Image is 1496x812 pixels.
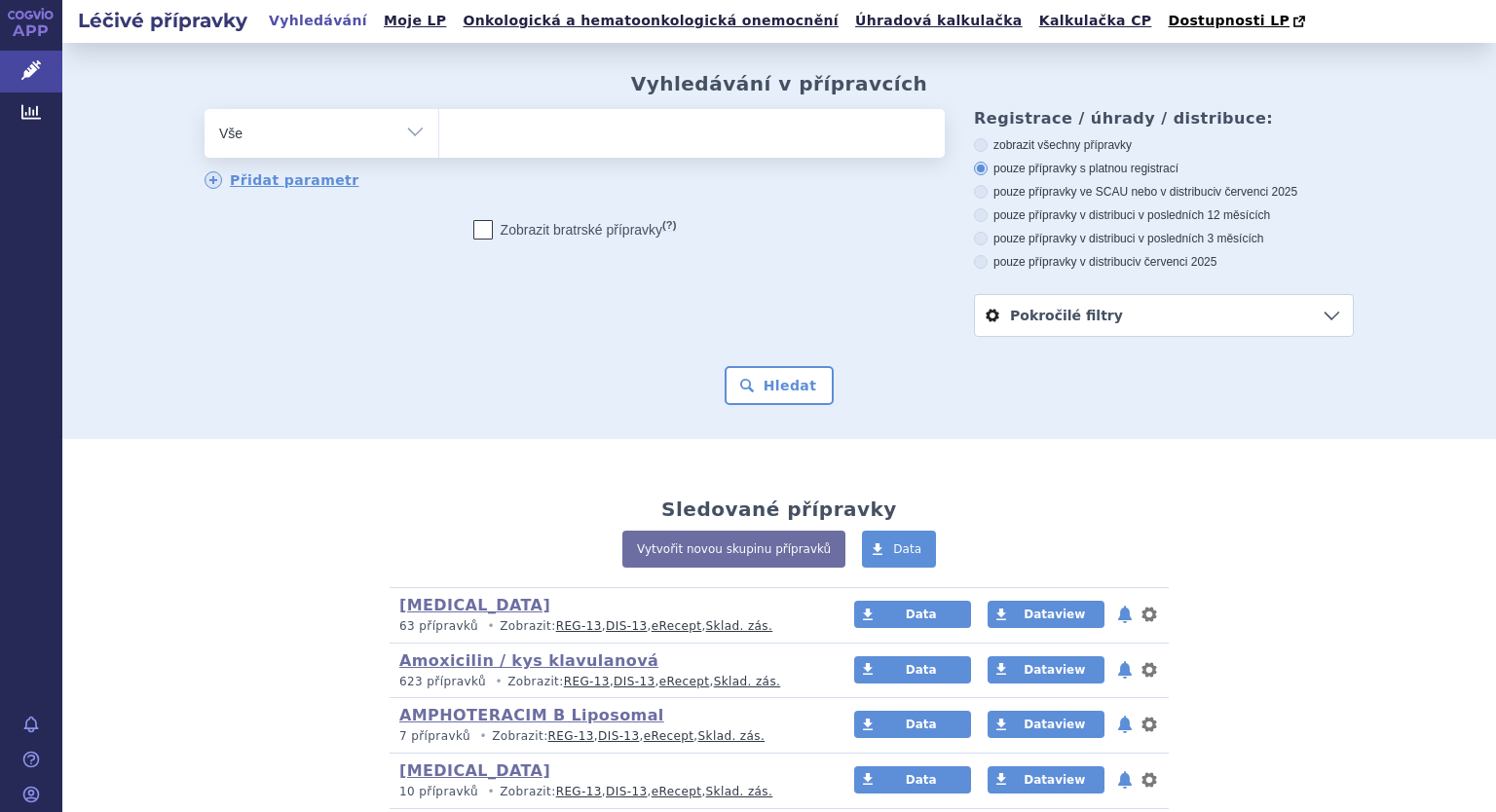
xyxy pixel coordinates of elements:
[482,618,500,635] i: •
[474,728,492,745] i: •
[988,656,1104,683] a: Dataview
[399,728,817,745] p: Zobrazit: , , ,
[614,675,654,688] a: DIS-13
[622,531,845,568] a: Vytvořit novou skupinu přípravků
[205,171,359,189] a: Přidat parametr
[1024,663,1085,677] span: Dataview
[556,785,602,798] a: REG-13
[714,675,781,688] a: Sklad. zás.
[263,8,373,34] a: Vyhledávání
[1033,8,1158,34] a: Kalkulačka CP
[548,729,594,743] a: REG-13
[1135,255,1216,269] span: v červenci 2025
[698,729,766,743] a: Sklad. zás.
[652,619,702,633] a: eRecept
[606,785,647,798] a: DIS-13
[662,219,676,232] abbr: (?)
[644,729,694,743] a: eRecept
[598,729,639,743] a: DIS-13
[862,531,936,568] a: Data
[1140,713,1159,736] button: nastavení
[975,295,1353,336] a: Pokročilé filtry
[482,784,500,800] i: •
[378,8,452,34] a: Moje LP
[490,674,507,690] i: •
[706,785,773,798] a: Sklad. zás.
[849,8,1028,34] a: Úhradová kalkulačka
[631,72,928,95] h2: Vyhledávání v přípravcích
[974,161,1354,176] label: pouze přípravky s platnou registrací
[1024,718,1085,731] span: Dataview
[854,656,971,683] a: Data
[988,601,1104,628] a: Dataview
[893,542,921,556] span: Data
[706,619,773,633] a: Sklad. zás.
[399,674,817,690] p: Zobrazit: , , ,
[399,729,470,743] span: 7 přípravků
[606,619,647,633] a: DIS-13
[988,766,1104,794] a: Dataview
[1115,658,1135,682] button: notifikace
[1115,603,1135,626] button: notifikace
[1115,713,1135,736] button: notifikace
[661,498,897,521] h2: Sledované přípravky
[1024,608,1085,621] span: Dataview
[399,618,817,635] p: Zobrazit: , , ,
[399,761,550,780] a: [MEDICAL_DATA]
[652,785,702,798] a: eRecept
[1168,13,1290,28] span: Dostupnosti LP
[659,675,710,688] a: eRecept
[1162,8,1315,35] a: Dostupnosti LP
[399,785,478,798] span: 10 přípravků
[974,207,1354,223] label: pouze přípravky v distribuci v posledních 12 měsících
[62,7,263,34] h2: Léčivé přípravky
[854,711,971,738] a: Data
[399,784,817,800] p: Zobrazit: , , ,
[1140,603,1159,626] button: nastavení
[725,366,835,405] button: Hledat
[399,596,550,614] a: [MEDICAL_DATA]
[906,773,937,787] span: Data
[556,619,602,633] a: REG-13
[1115,768,1135,792] button: notifikace
[399,651,658,670] a: Amoxicilin / kys klavulanová
[1140,768,1159,792] button: nastavení
[1024,773,1085,787] span: Dataview
[1140,658,1159,682] button: nastavení
[399,706,664,724] a: AMPHOTERACIM B Liposomal
[473,220,677,240] label: Zobrazit bratrské přípravky
[974,231,1354,246] label: pouze přípravky v distribuci v posledních 3 měsících
[1215,185,1297,199] span: v červenci 2025
[854,601,971,628] a: Data
[974,109,1354,128] h3: Registrace / úhrady / distribuce:
[399,619,478,633] span: 63 přípravků
[457,8,844,34] a: Onkologická a hematoonkologická onemocnění
[906,663,937,677] span: Data
[974,137,1354,153] label: zobrazit všechny přípravky
[974,254,1354,270] label: pouze přípravky v distribuci
[906,608,937,621] span: Data
[906,718,937,731] span: Data
[974,184,1354,200] label: pouze přípravky ve SCAU nebo v distribuci
[988,711,1104,738] a: Dataview
[854,766,971,794] a: Data
[399,675,486,688] span: 623 přípravků
[564,675,610,688] a: REG-13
